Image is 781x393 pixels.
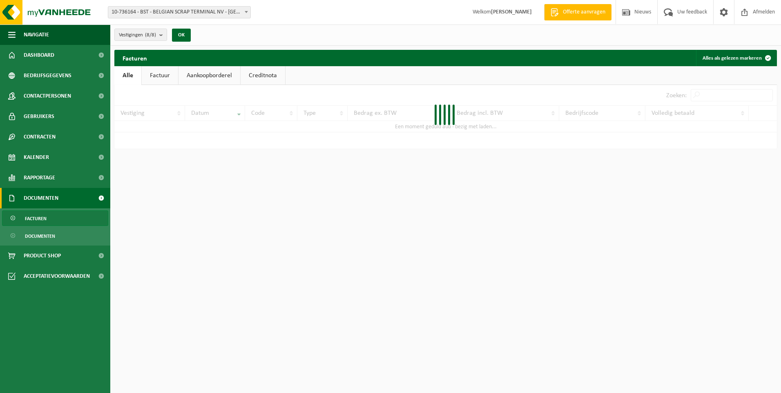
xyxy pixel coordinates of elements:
span: Kalender [24,147,49,167]
button: OK [172,29,191,42]
span: Contactpersonen [24,86,71,106]
span: 10-736164 - BST - BELGIAN SCRAP TERMINAL NV - KALLO [108,7,250,18]
span: Documenten [24,188,58,208]
count: (8/8) [145,32,156,38]
span: Offerte aanvragen [561,8,607,16]
span: Gebruikers [24,106,54,127]
span: Documenten [25,228,55,244]
button: Vestigingen(8/8) [114,29,167,41]
a: Offerte aanvragen [544,4,611,20]
span: Rapportage [24,167,55,188]
strong: [PERSON_NAME] [491,9,532,15]
span: Dashboard [24,45,54,65]
span: Contracten [24,127,56,147]
a: Creditnota [241,66,285,85]
span: Facturen [25,211,47,226]
span: Bedrijfsgegevens [24,65,71,86]
h2: Facturen [114,50,155,66]
a: Aankoopborderel [179,66,240,85]
span: Acceptatievoorwaarden [24,266,90,286]
button: Alles als gelezen markeren [696,50,776,66]
span: 10-736164 - BST - BELGIAN SCRAP TERMINAL NV - KALLO [108,6,251,18]
span: Product Shop [24,246,61,266]
span: Navigatie [24,25,49,45]
a: Facturen [2,210,108,226]
a: Documenten [2,228,108,243]
a: Factuur [142,66,178,85]
span: Vestigingen [119,29,156,41]
a: Alle [114,66,141,85]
